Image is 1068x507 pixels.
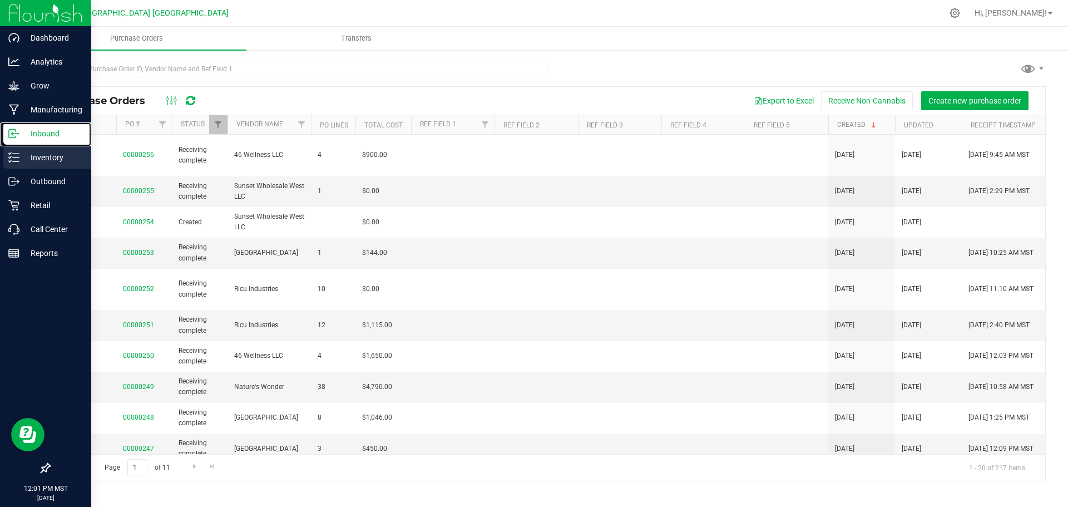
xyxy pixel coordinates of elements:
span: 1 - 20 of 217 items [960,459,1034,476]
span: 4 [318,150,349,160]
a: Ref Field 5 [754,121,790,129]
span: 8 [318,412,349,423]
span: 1 [318,186,349,196]
a: 00000250 [123,352,154,360]
span: [GEOGRAPHIC_DATA] [234,412,304,423]
span: $1,046.00 [362,412,392,423]
a: Total Cost [364,121,403,129]
p: Reports [19,247,86,260]
span: 12 [318,320,349,331]
span: Receiving complete [179,314,221,336]
span: [DATE] [902,186,921,196]
span: [DATE] 11:10 AM MST [968,284,1034,294]
a: Ref Field 2 [503,121,540,129]
span: [DATE] 12:03 PM MST [968,351,1034,361]
inline-svg: Inbound [8,128,19,139]
input: Search Purchase Order ID, Vendor Name and Ref Field 1 [49,61,547,77]
p: Inbound [19,127,86,140]
span: 46 Wellness LLC [234,150,304,160]
span: $0.00 [362,217,379,228]
span: Hi, [PERSON_NAME]! [975,8,1047,17]
span: Page of 11 [95,459,179,476]
a: 00000254 [123,218,154,226]
span: [DATE] [835,412,854,423]
input: 1 [127,459,147,476]
span: [DATE] 2:29 PM MST [968,186,1030,196]
span: Purchase Orders [95,33,178,43]
span: Transfers [326,33,387,43]
a: 00000256 [123,151,154,159]
span: [DATE] [835,382,854,392]
span: [DATE] [835,320,854,331]
p: [DATE] [5,494,86,502]
a: PO # [125,120,140,128]
span: [DATE] [902,320,921,331]
a: Ref Field 3 [587,121,623,129]
inline-svg: Inventory [8,152,19,163]
span: $0.00 [362,284,379,294]
span: $144.00 [362,248,387,258]
span: [DATE] 2:40 PM MST [968,320,1030,331]
span: [DATE] [835,248,854,258]
span: Receiving complete [179,407,221,429]
p: Grow [19,79,86,92]
a: 00000253 [123,249,154,257]
span: [DATE] [902,150,921,160]
span: [GEOGRAPHIC_DATA] [234,248,304,258]
span: [DATE] [902,284,921,294]
span: Created [179,217,221,228]
span: Sunset Wholesale West LLC [234,211,304,233]
span: Receiving complete [179,181,221,202]
span: $1,650.00 [362,351,392,361]
span: 4 [318,351,349,361]
a: Filter [293,115,311,134]
a: Updated [904,121,933,129]
span: 46 Wellness LLC [234,351,304,361]
span: $4,790.00 [362,382,392,392]
span: [DATE] [902,351,921,361]
span: Receiving complete [179,438,221,459]
a: Filter [154,115,172,134]
a: Filter [476,115,495,134]
button: Create new purchase order [921,91,1029,110]
span: Sunset Wholesale West LLC [234,181,304,202]
p: 12:01 PM MST [5,484,86,494]
a: Ref Field 4 [670,121,706,129]
span: $900.00 [362,150,387,160]
inline-svg: Outbound [8,176,19,187]
span: [DATE] [835,217,854,228]
a: Filter [209,115,228,134]
span: Receiving complete [179,242,221,263]
a: Go to the last page [204,459,220,474]
span: [DATE] [835,444,854,454]
p: Dashboard [19,31,86,45]
span: 1 [318,248,349,258]
a: 00000247 [123,445,154,452]
span: [DATE] [902,412,921,423]
a: 00000252 [123,285,154,293]
span: [DATE] [902,444,921,454]
span: Receiving complete [179,346,221,367]
inline-svg: Reports [8,248,19,259]
span: Nature's Wonder [234,382,304,392]
span: $450.00 [362,444,387,454]
span: 10 [318,284,349,294]
span: [DATE] [902,382,921,392]
span: [DATE] [835,186,854,196]
span: Ricu Industries [234,320,304,331]
a: Receipt Timestamp [971,121,1036,129]
a: Status [181,120,205,128]
p: Retail [19,199,86,212]
span: Create new purchase order [928,96,1021,105]
button: Export to Excel [746,91,821,110]
p: Outbound [19,175,86,188]
p: Call Center [19,223,86,236]
span: Receiving complete [179,376,221,397]
a: 00000249 [123,383,154,391]
span: Receiving complete [179,278,221,299]
a: 00000248 [123,414,154,421]
span: [GEOGRAPHIC_DATA] [234,444,304,454]
span: 3 [318,444,349,454]
div: Manage settings [948,8,962,18]
p: Manufacturing [19,103,86,116]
